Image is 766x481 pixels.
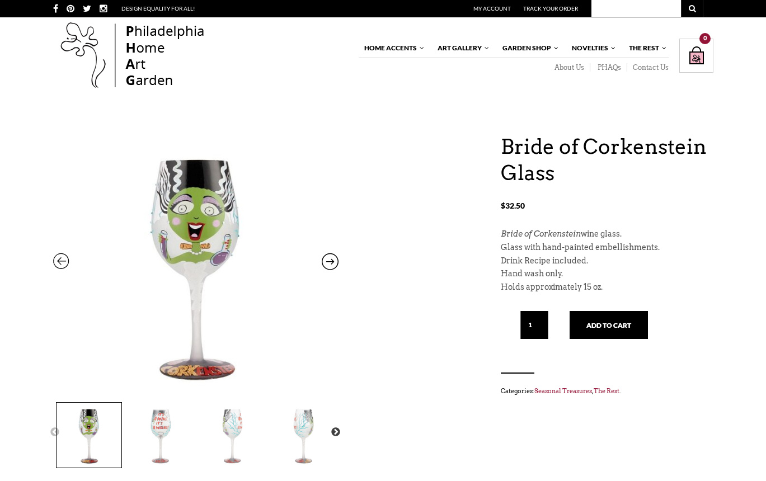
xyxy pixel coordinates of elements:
[501,228,713,241] p: wine glass.
[523,5,578,12] a: Track Your Order
[547,63,590,72] a: About Us
[501,241,713,254] p: Glass with hand-painted embellishments.
[627,63,669,72] a: Contact Us
[432,39,490,58] a: Art Gallery
[501,229,581,238] em: Bride of Corkenstein
[520,311,548,339] input: Qty
[501,201,505,210] span: $
[473,5,511,12] a: My Account
[590,63,627,72] a: PHAQs
[359,39,425,58] a: Home Accents
[501,134,713,186] h1: Bride of Corkenstein Glass
[566,39,617,58] a: Novelties
[570,311,648,339] button: Add to cart
[623,39,668,58] a: The Rest
[330,427,341,438] button: Next
[49,427,60,438] button: Previous
[594,387,619,395] a: The Rest
[497,39,560,58] a: Garden Shop
[501,254,713,268] p: Drink Recipe included.
[501,385,713,397] span: Categories: , .
[699,33,711,44] div: 0
[501,267,713,281] p: Hand wash only.
[501,201,525,210] bdi: 32.50
[501,281,713,294] p: Holds approximately 15 oz.
[534,387,592,395] a: Seasonal Treasures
